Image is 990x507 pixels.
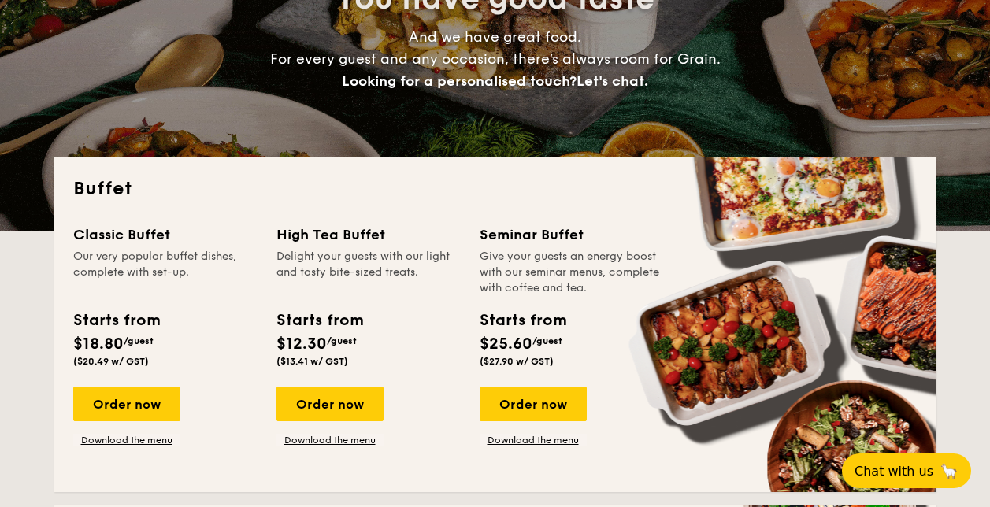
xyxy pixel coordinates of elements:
[577,72,648,90] span: Let's chat.
[73,309,159,332] div: Starts from
[73,335,124,353] span: $18.80
[276,387,384,421] div: Order now
[276,356,348,367] span: ($13.41 w/ GST)
[480,335,532,353] span: $25.60
[342,72,577,90] span: Looking for a personalised touch?
[73,249,258,296] div: Our very popular buffet dishes, complete with set-up.
[855,464,933,479] span: Chat with us
[532,335,562,346] span: /guest
[480,356,554,367] span: ($27.90 w/ GST)
[842,453,971,488] button: Chat with us🦙
[276,249,461,296] div: Delight your guests with our light and tasty bite-sized treats.
[480,309,565,332] div: Starts from
[480,224,664,246] div: Seminar Buffet
[480,434,587,446] a: Download the menu
[124,335,154,346] span: /guest
[940,462,958,480] span: 🦙
[327,335,357,346] span: /guest
[73,356,149,367] span: ($20.49 w/ GST)
[480,249,664,296] div: Give your guests an energy boost with our seminar menus, complete with coffee and tea.
[73,176,918,202] h2: Buffet
[73,224,258,246] div: Classic Buffet
[73,434,180,446] a: Download the menu
[73,387,180,421] div: Order now
[276,224,461,246] div: High Tea Buffet
[480,387,587,421] div: Order now
[276,335,327,353] span: $12.30
[276,434,384,446] a: Download the menu
[270,28,721,90] span: And we have great food. For every guest and any occasion, there’s always room for Grain.
[276,309,362,332] div: Starts from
